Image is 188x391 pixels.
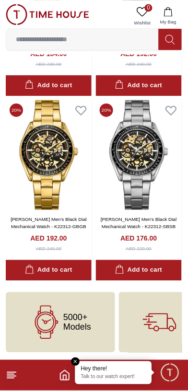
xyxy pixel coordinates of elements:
[115,265,162,276] div: Add to cart
[160,363,181,384] div: Chat Widget
[100,103,113,117] span: 20 %
[145,4,153,11] span: 0
[154,4,182,28] button: My Bag
[101,217,177,229] a: [PERSON_NAME] Men's Black Dial Mechanical Watch - K22312-SBSB
[130,4,154,28] a: 0Wishlist
[71,358,80,367] em: Close tooltip
[130,19,154,26] span: Wishlist
[126,60,152,68] div: AED 240.00
[6,4,89,25] img: ...
[30,234,67,243] h4: AED 192.00
[96,260,182,281] button: Add to cart
[25,265,72,276] div: Add to cart
[25,80,72,91] div: Add to cart
[96,75,182,96] button: Add to cart
[11,217,87,229] a: [PERSON_NAME] Men's Black Dial Mechanical Watch - K22312-GBGB
[81,366,146,373] div: Hey there!
[120,234,157,243] h4: AED 176.00
[36,245,62,253] div: AED 240.00
[63,313,91,332] span: 5000+ Models
[126,245,152,253] div: AED 220.00
[156,18,180,25] span: My Bag
[6,100,92,210] img: Kenneth Scott Men's Black Dial Mechanical Watch - K22312-GBGB
[81,374,146,381] p: Talk to our watch expert!
[115,80,162,91] div: Add to cart
[10,103,23,117] span: 20 %
[36,60,62,68] div: AED 230.00
[6,260,92,281] button: Add to cart
[6,75,92,96] button: Add to cart
[59,370,70,381] a: Home
[96,100,182,210] img: Kenneth Scott Men's Black Dial Mechanical Watch - K22312-SBSB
